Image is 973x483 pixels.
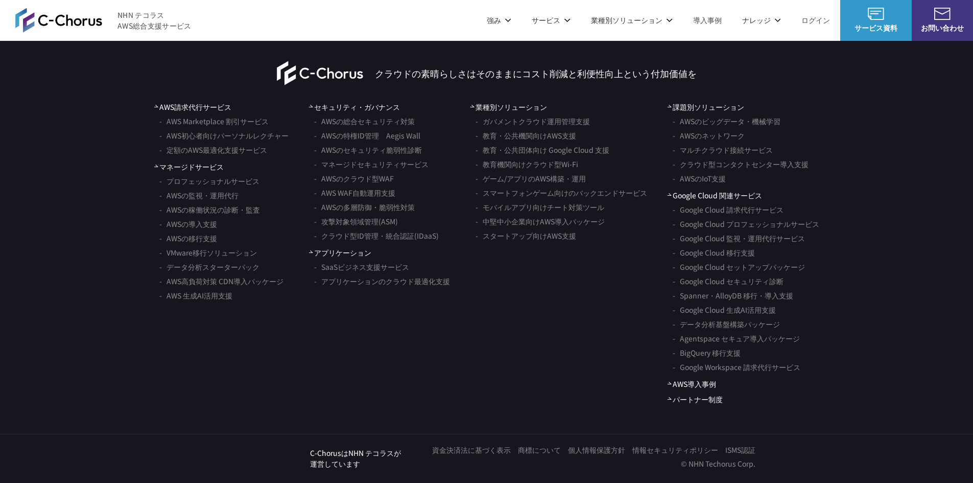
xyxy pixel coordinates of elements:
[159,174,259,188] a: プロフェッショナルサービス
[673,202,784,217] a: Google Cloud 請求代行サービス
[314,171,394,186] a: AWSのクラウド型WAF
[476,157,578,171] a: 教育機関向けクラウド型Wi-Fi
[159,217,217,231] a: AWSの導入支援
[309,102,400,112] a: セキュリティ・ガバナンス
[518,445,561,455] a: 商標について
[314,114,415,128] a: AWSの総合セキュリティ対策
[375,66,697,80] p: クラウドの素晴らしさはそのままにコスト削減と利便性向上という付加価値を
[487,15,511,26] p: 強み
[725,445,755,455] a: ISMS認証
[159,245,257,260] a: VMware移行ソリューション
[673,346,741,360] a: BigQuery 移行支援
[673,128,745,143] a: AWSのネットワーク
[476,228,576,243] a: スタートアップ向けAWS支援
[673,303,776,317] a: Google Cloud 生成AI活用支援
[432,445,511,455] a: 資金決済法に基づく表示
[673,288,793,303] a: Spanner・AlloyDB 移行・導入支援
[673,171,726,186] a: AWSのIoT支援
[159,128,289,143] a: AWS初心者向けパーソナルレクチャー
[154,102,231,112] a: AWS請求代行サービス
[425,458,755,469] p: © NHN Techorus Corp.
[314,200,415,214] a: AWSの多層防御・脆弱性対策
[693,15,722,26] a: 導入事例
[314,260,409,274] a: SaaSビジネス支援サービス
[742,15,781,26] p: ナレッジ
[314,128,420,143] a: AWSの特権ID管理 Aegis Wall
[673,360,800,374] a: Google Workspace 請求代行サービス
[632,445,718,455] a: 情報セキュリティポリシー
[801,15,830,26] a: ログイン
[117,10,192,31] span: NHN テコラス AWS総合支援サービス
[314,186,395,200] a: AWS WAF自動運用支援
[476,171,586,186] a: ゲーム/アプリのAWS構築・運用
[668,102,744,112] span: 課題別ソリューション
[15,8,192,32] a: AWS総合支援サービス C-Chorus NHN テコラスAWS総合支援サービス
[159,188,239,202] a: AWSの監視・運用代行
[159,260,259,274] a: データ分析スターターパック
[476,114,590,128] a: ガバメントクラウド運用管理支援
[314,228,439,243] a: クラウド型ID管理・統合認証(IDaaS)
[310,448,401,469] p: C-ChorusはNHN テコラスが 運営しています
[309,247,371,258] span: アプリケーション
[673,231,805,245] a: Google Cloud 監視・運用代行サービス
[159,114,269,128] a: AWS Marketplace 割引サービス
[314,143,422,157] a: AWSのセキュリティ脆弱性診断
[673,143,773,157] a: マルチクラウド接続サービス
[159,231,217,245] a: AWSの移行支援
[912,22,973,33] span: お問い合わせ
[476,186,647,200] a: スマートフォンゲーム向けのバックエンドサービス
[668,190,762,201] span: Google Cloud 関連サービス
[673,260,805,274] a: Google Cloud セットアップパッケージ
[470,102,547,112] span: 業種別ソリューション
[673,331,800,346] a: Agentspace セキュア導入パッケージ
[314,214,398,228] a: 攻撃対象領域管理(ASM)
[314,274,450,288] a: アプリケーションのクラウド最適化支援
[673,114,780,128] a: AWSのビッグデータ・機械学習
[591,15,673,26] p: 業種別ソリューション
[673,157,809,171] a: クラウド型コンタクトセンター導入支援
[476,214,605,228] a: 中堅中小企業向けAWS導入パッケージ
[668,379,716,389] a: AWS導入事例
[673,245,755,260] a: Google Cloud 移行支援
[154,162,224,172] a: マネージドサービス
[476,200,604,214] a: モバイルアプリ向けチート対策ツール
[159,288,232,303] a: AWS 生成AI活用支援
[673,217,819,231] a: Google Cloud プロフェッショナルサービス
[476,143,609,157] a: 教育・公共団体向け Google Cloud 支援
[476,128,576,143] a: 教育・公共機関向けAWS支援
[673,317,780,331] a: データ分析基盤構築パッケージ
[840,22,912,33] span: サービス資料
[159,143,267,157] a: 定額のAWS最適化支援サービス
[159,202,260,217] a: AWSの稼働状況の診断・監査
[668,394,723,405] a: パートナー制度
[159,274,283,288] a: AWS高負荷対策 CDN導入パッケージ
[532,15,571,26] p: サービス
[934,8,951,20] img: お問い合わせ
[568,445,625,455] a: 個人情報保護方針
[673,274,784,288] a: Google Cloud セキュリティ診断
[868,8,884,20] img: AWS総合支援サービス C-Chorus サービス資料
[314,157,429,171] a: マネージドセキュリティサービス
[15,8,102,32] img: AWS総合支援サービス C-Chorus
